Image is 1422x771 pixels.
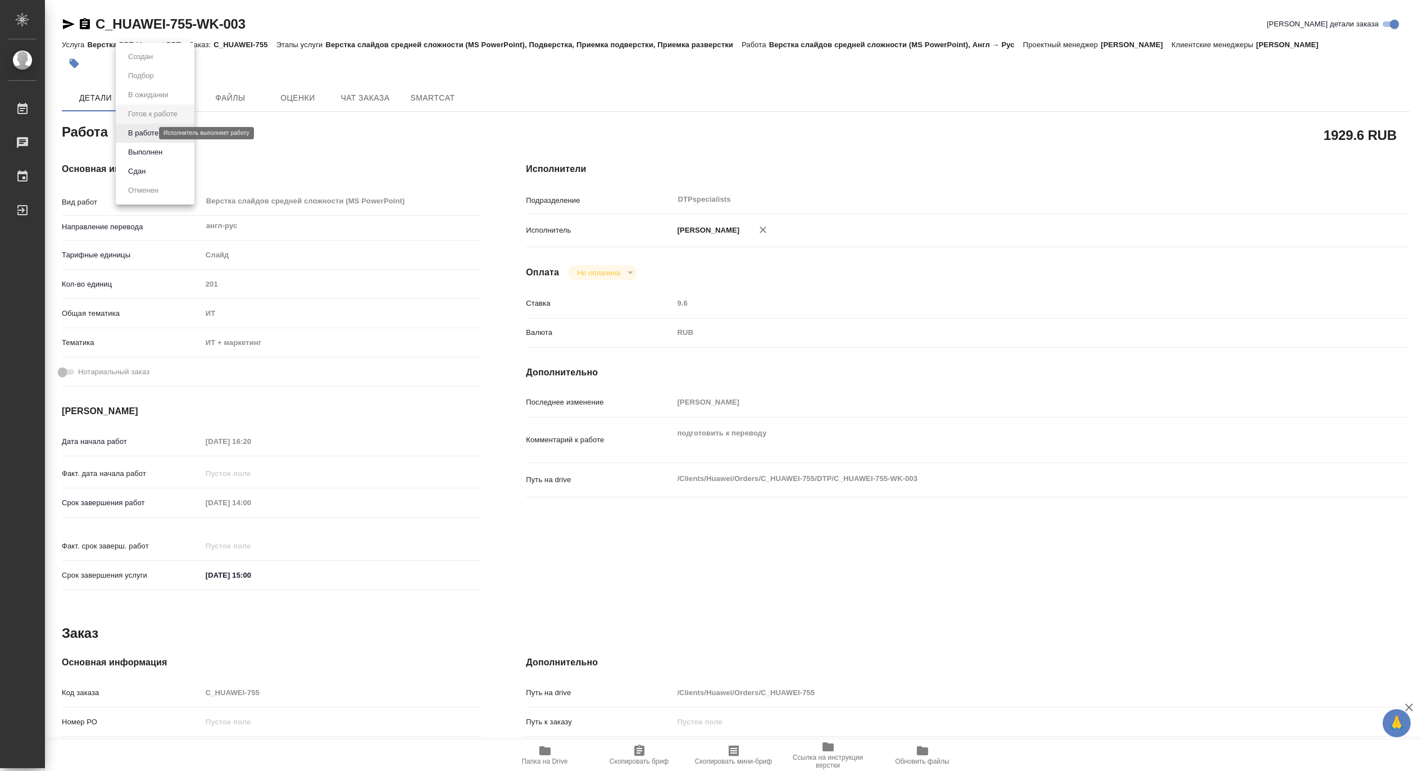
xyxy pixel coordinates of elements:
[125,146,166,158] button: Выполнен
[125,127,162,139] button: В работе
[125,51,156,63] button: Создан
[125,184,162,197] button: Отменен
[125,108,181,120] button: Готов к работе
[125,165,149,178] button: Сдан
[125,89,172,101] button: В ожидании
[125,70,157,82] button: Подбор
